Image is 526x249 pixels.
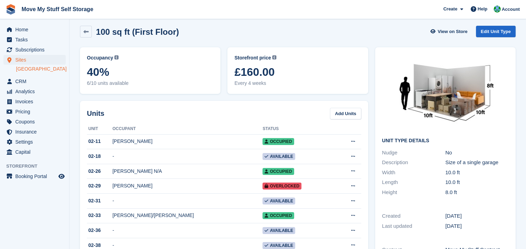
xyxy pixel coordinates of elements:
div: No [445,149,509,157]
div: [PERSON_NAME] [112,182,262,190]
a: menu [3,35,66,45]
span: Sites [15,55,57,65]
a: Add Units [330,108,361,119]
span: View on Store [438,28,468,35]
div: 10.0 ft [445,169,509,177]
div: 02-26 [87,168,112,175]
span: 40% [87,66,213,78]
div: Last updated [382,222,445,230]
a: Preview store [57,172,66,180]
div: 02-11 [87,138,112,145]
div: 02-18 [87,153,112,160]
span: Available [262,198,295,204]
h2: 100 sq ft (First Floor) [96,27,179,37]
div: [DATE] [445,212,509,220]
span: Insurance [15,127,57,137]
span: £160.00 [234,66,361,78]
span: Settings [15,137,57,147]
span: CRM [15,77,57,86]
a: View on Store [430,26,470,37]
th: Status [262,123,334,135]
div: [DATE] [445,222,509,230]
img: icon-info-grey-7440780725fd019a000dd9b08b2336e03edf1995a4989e88bcd33f0948082b44.svg [114,55,119,59]
div: 8.0 ft [445,188,509,196]
a: menu [3,55,66,65]
span: Every 4 weeks [234,80,361,87]
h2: Units [87,108,104,119]
span: Booking Portal [15,171,57,181]
div: 02-31 [87,197,112,204]
th: Unit [87,123,112,135]
a: menu [3,77,66,86]
span: Available [262,153,295,160]
div: 02-29 [87,182,112,190]
a: Move My Stuff Self Storage [19,3,96,15]
a: menu [3,87,66,96]
span: Occupancy [87,54,113,62]
span: Available [262,227,295,234]
a: menu [3,147,66,157]
a: menu [3,97,66,106]
div: Created [382,212,445,220]
span: Capital [15,147,57,157]
a: Edit Unit Type [476,26,516,37]
div: Size of a single garage [445,159,509,167]
span: Occupied [262,212,294,219]
div: Width [382,169,445,177]
div: 02-36 [87,227,112,234]
span: Analytics [15,87,57,96]
span: Tasks [15,35,57,45]
a: menu [3,127,66,137]
span: Create [443,6,457,13]
a: menu [3,117,66,127]
td: - [112,194,262,209]
span: Storefront [6,163,69,170]
span: Occupied [262,138,294,145]
a: menu [3,107,66,117]
span: 6/10 units available [87,80,213,87]
span: Pricing [15,107,57,117]
a: menu [3,45,66,55]
span: Help [478,6,487,13]
span: Home [15,25,57,34]
th: Occupant [112,123,262,135]
span: Invoices [15,97,57,106]
span: Subscriptions [15,45,57,55]
div: [PERSON_NAME] [112,138,262,145]
a: menu [3,137,66,147]
div: Nudge [382,149,445,157]
span: Overlocked [262,183,301,190]
span: Occupied [262,168,294,175]
div: 02-33 [87,212,112,219]
a: menu [3,25,66,34]
div: Length [382,178,445,186]
div: [PERSON_NAME] N/A [112,168,262,175]
span: Available [262,242,295,249]
a: menu [3,171,66,181]
img: stora-icon-8386f47178a22dfd0bd8f6a31ec36ba5ce8667c1dd55bd0f319d3a0aa187defe.svg [6,4,16,15]
div: Description [382,159,445,167]
span: Storefront price [234,54,271,62]
div: [PERSON_NAME]/[PERSON_NAME] [112,212,262,219]
div: Height [382,188,445,196]
span: Coupons [15,117,57,127]
td: - [112,149,262,164]
td: - [112,223,262,238]
a: [GEOGRAPHIC_DATA] [16,66,66,72]
img: Dan [494,6,501,13]
img: icon-info-grey-7440780725fd019a000dd9b08b2336e03edf1995a4989e88bcd33f0948082b44.svg [272,55,276,59]
span: Account [502,6,520,13]
div: 02-38 [87,242,112,249]
h2: Unit Type details [382,138,509,144]
div: 10.0 ft [445,178,509,186]
img: 100.jpg [393,54,497,132]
